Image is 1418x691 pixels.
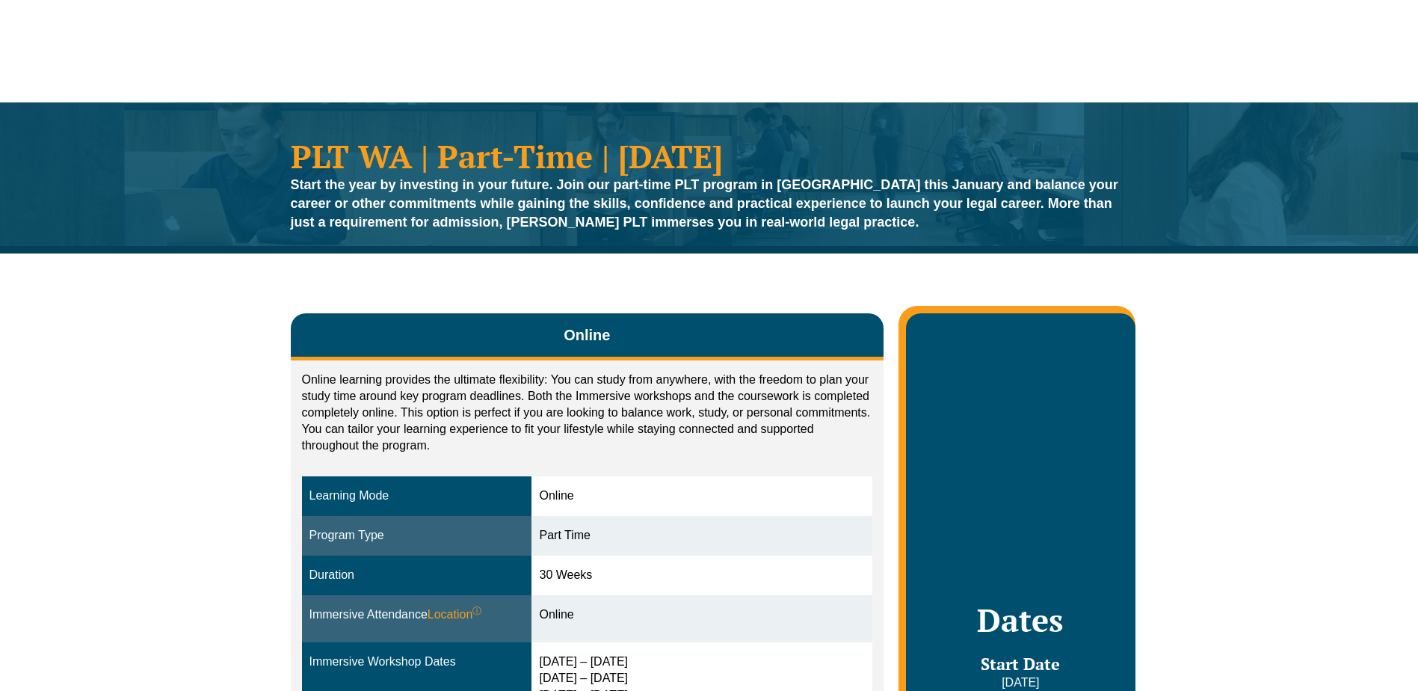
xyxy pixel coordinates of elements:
p: Online learning provides the ultimate flexibility: You can study from anywhere, with the freedom ... [302,372,873,454]
div: Program Type [309,527,525,544]
span: Online [564,325,610,345]
div: Immersive Attendance [309,606,525,624]
h2: Dates [921,601,1120,639]
p: [DATE] [921,675,1120,691]
div: Part Time [539,527,865,544]
h1: PLT WA | Part-Time | [DATE] [291,140,1128,172]
div: Online [539,606,865,624]
div: Duration [309,567,525,584]
sup: ⓘ [472,606,481,616]
span: Start Date [981,653,1060,675]
div: Immersive Workshop Dates [309,654,525,671]
div: Online [539,488,865,505]
span: Location [428,606,482,624]
div: 30 Weeks [539,567,865,584]
div: Learning Mode [309,488,525,505]
strong: Start the year by investing in your future. Join our part-time PLT program in [GEOGRAPHIC_DATA] t... [291,177,1118,230]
